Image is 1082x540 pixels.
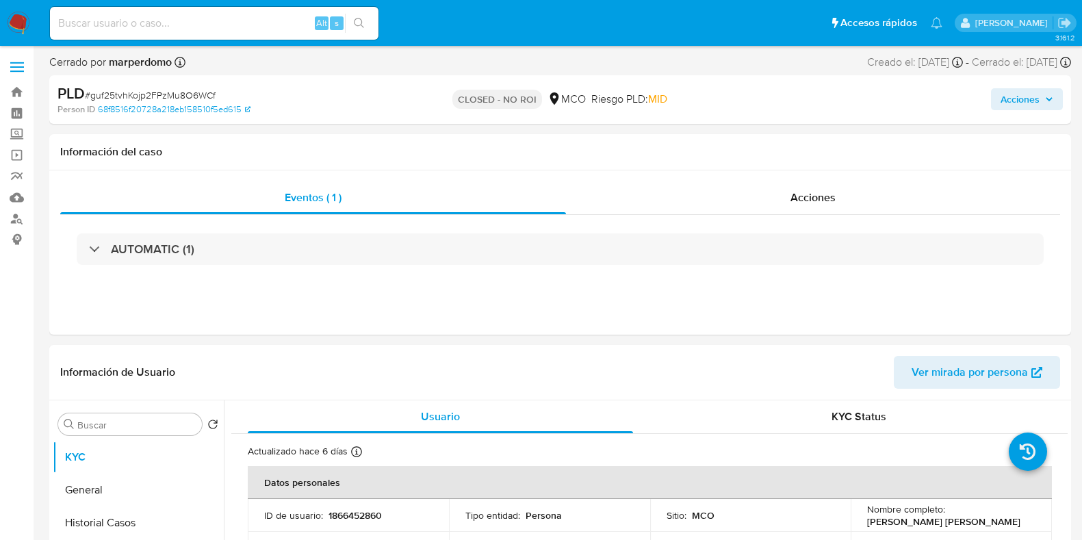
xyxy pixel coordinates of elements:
span: Acciones [1001,88,1040,110]
button: General [53,474,224,506]
button: Acciones [991,88,1063,110]
span: # guf25tvhKojp2FPzMu8O6WCf [85,88,216,102]
p: ID de usuario : [264,509,323,522]
span: s [335,16,339,29]
div: AUTOMATIC (1) [77,233,1044,265]
input: Buscar [77,419,196,431]
button: KYC [53,441,224,474]
p: [PERSON_NAME] [PERSON_NAME] [867,515,1020,528]
span: - [966,55,969,70]
p: Persona [526,509,562,522]
p: CLOSED - NO ROI [452,90,542,109]
span: Riesgo PLD: [591,92,667,107]
span: Ver mirada por persona [912,356,1028,389]
h3: AUTOMATIC (1) [111,242,194,257]
a: Salir [1057,16,1072,30]
p: Nombre completo : [867,503,945,515]
button: Volver al orden por defecto [207,419,218,434]
span: MID [648,91,667,107]
p: MCO [692,509,714,522]
input: Buscar usuario o caso... [50,14,378,32]
p: Sitio : [667,509,686,522]
div: Cerrado el: [DATE] [972,55,1071,70]
span: Eventos ( 1 ) [285,190,342,205]
div: Creado el: [DATE] [867,55,963,70]
button: Buscar [64,419,75,430]
span: Acciones [790,190,836,205]
a: Notificaciones [931,17,942,29]
button: Ver mirada por persona [894,356,1060,389]
p: Actualizado hace 6 días [248,445,348,458]
a: 68f8516f20728a218eb158510f5ed615 [98,103,250,116]
p: marcela.perdomo@mercadolibre.com.co [975,16,1053,29]
div: MCO [548,92,586,107]
span: Alt [316,16,327,29]
th: Datos personales [248,466,1052,499]
button: Historial Casos [53,506,224,539]
p: Tipo entidad : [465,509,520,522]
span: Accesos rápidos [840,16,917,30]
button: search-icon [345,14,373,33]
span: Cerrado por [49,55,172,70]
span: Usuario [421,409,460,424]
p: 1866452860 [329,509,382,522]
b: marperdomo [106,54,172,70]
b: PLD [57,82,85,104]
h1: Información de Usuario [60,365,175,379]
h1: Información del caso [60,145,1060,159]
span: KYC Status [832,409,886,424]
b: Person ID [57,103,95,116]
